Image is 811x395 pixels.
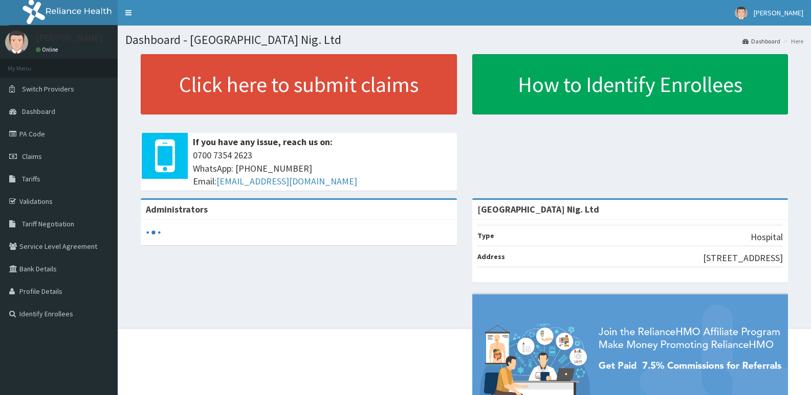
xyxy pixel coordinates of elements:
[22,84,74,94] span: Switch Providers
[216,175,357,187] a: [EMAIL_ADDRESS][DOMAIN_NAME]
[781,37,803,45] li: Here
[742,37,780,45] a: Dashboard
[735,7,748,19] img: User Image
[36,46,60,53] a: Online
[477,231,494,240] b: Type
[193,149,452,188] span: 0700 7354 2623 WhatsApp: [PHONE_NUMBER] Email:
[472,54,788,114] a: How to Identify Enrollees
[751,230,783,244] p: Hospital
[125,33,803,47] h1: Dashboard - [GEOGRAPHIC_DATA] Nig. Ltd
[22,107,55,116] span: Dashboard
[754,8,803,17] span: [PERSON_NAME]
[477,252,505,261] b: Address
[703,251,783,265] p: [STREET_ADDRESS]
[146,203,208,215] b: Administrators
[146,225,161,240] svg: audio-loading
[5,31,28,54] img: User Image
[22,174,40,183] span: Tariffs
[141,54,457,114] a: Click here to submit claims
[477,203,599,215] strong: [GEOGRAPHIC_DATA] Nig. Ltd
[193,136,333,148] b: If you have any issue, reach us on:
[36,33,103,42] p: [PERSON_NAME]
[22,152,42,161] span: Claims
[22,219,74,228] span: Tariff Negotiation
